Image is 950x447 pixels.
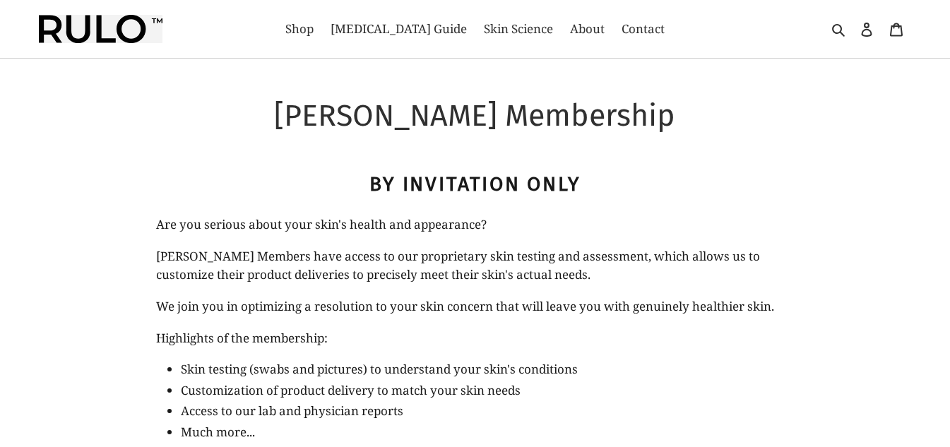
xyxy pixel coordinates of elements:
[156,247,794,283] p: [PERSON_NAME] Members have access to our proprietary skin testing and assessment, which allows us...
[181,423,794,441] li: Much more...
[563,18,612,40] a: About
[156,297,794,316] p: We join you in optimizing a resolution to your skin concern that will leave you with genuinely he...
[181,381,794,400] li: Customization of product delivery to match your skin needs
[156,329,794,347] p: Highlights of the membership:
[331,20,467,37] span: [MEDICAL_DATA] Guide
[484,20,553,37] span: Skin Science
[622,20,665,37] span: Contact
[285,20,314,37] span: Shop
[39,15,162,43] img: Rulo™ Skin
[278,18,321,40] a: Shop
[570,20,605,37] span: About
[181,402,794,420] li: Access to our lab and physician reports
[156,172,794,196] h2: By Invitation Only
[477,18,560,40] a: Skin Science
[156,215,794,234] p: Are you serious about your skin's health and appearance?
[614,18,672,40] a: Contact
[181,360,794,379] li: Skin testing (swabs and pictures) to understand your skin's conditions
[156,97,794,134] h1: [PERSON_NAME] Membership
[323,18,474,40] a: [MEDICAL_DATA] Guide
